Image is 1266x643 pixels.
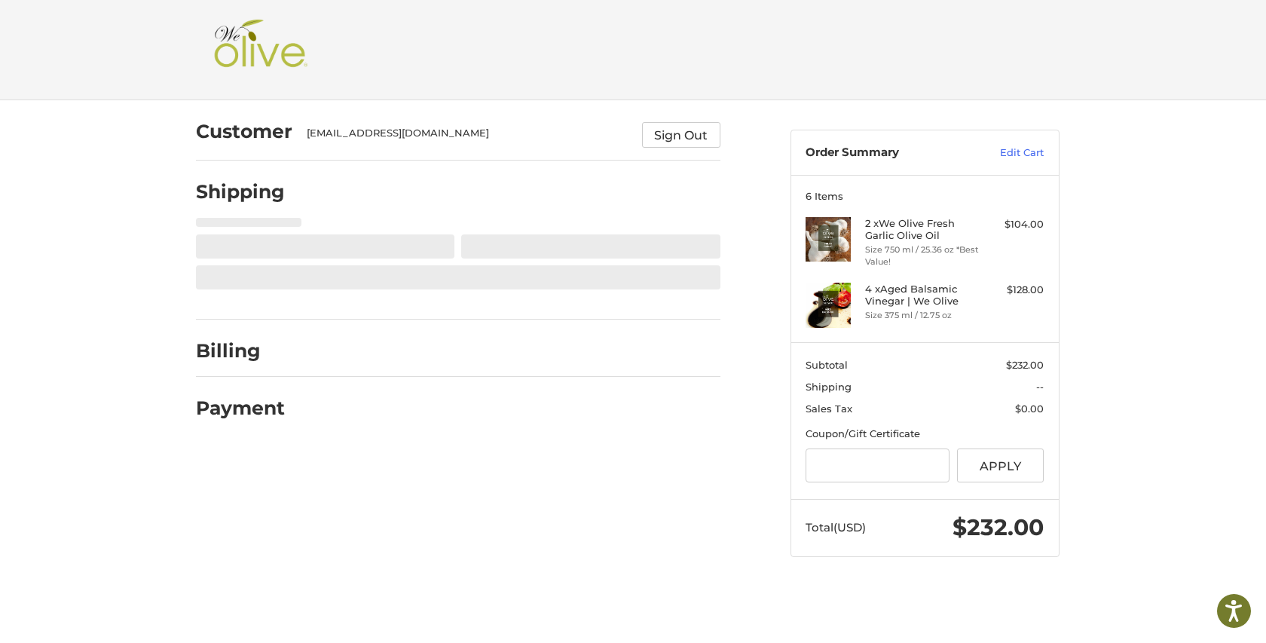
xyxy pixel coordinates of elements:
div: Coupon/Gift Certificate [806,427,1044,442]
button: Sign Out [642,122,720,148]
h4: 4 x Aged Balsamic Vinegar | We Olive [865,283,980,308]
div: $104.00 [984,217,1044,232]
h2: Customer [196,120,292,143]
h2: Shipping [196,180,285,204]
li: Size 375 ml / 12.75 oz [865,309,980,322]
h3: Order Summary [806,145,968,161]
span: Total (USD) [806,520,866,534]
div: [EMAIL_ADDRESS][DOMAIN_NAME] [307,126,627,148]
span: $0.00 [1015,403,1044,415]
li: Size 750 ml / 25.36 oz *Best Value! [865,243,980,268]
h2: Payment [196,397,285,420]
img: Shop We Olive [210,20,311,80]
h2: Billing [196,339,284,363]
a: Edit Cart [968,145,1044,161]
span: Subtotal [806,359,848,371]
h3: 6 Items [806,190,1044,202]
p: We're away right now. Please check back later! [21,23,170,35]
span: -- [1036,381,1044,393]
span: $232.00 [953,513,1044,541]
input: Gift Certificate or Coupon Code [806,449,949,482]
button: Open LiveChat chat widget [173,20,191,38]
button: Apply [957,449,1044,482]
span: Shipping [806,381,852,393]
h4: 2 x We Olive Fresh Garlic Olive Oil [865,217,980,242]
span: $232.00 [1006,359,1044,371]
span: Sales Tax [806,403,852,415]
div: $128.00 [984,283,1044,298]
